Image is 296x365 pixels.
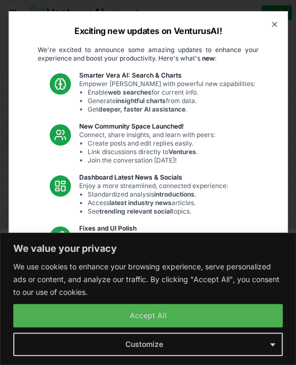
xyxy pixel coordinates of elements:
li: Get . [88,105,255,114]
li: See topics. [88,207,228,216]
strong: Ventures [168,148,196,156]
h3: Dashboard Latest News & Socials [79,173,228,182]
p: Enjoy a more streamlined, connected experience: [79,182,228,216]
p: These updates are designed to make VenturusAI more powerful, intuitive, and user-friendly. Let us... [29,275,267,307]
li: Access articles. [88,199,228,207]
strong: deeper, faster AI assistance [98,105,185,113]
p: Connect, share insights, and learn with peers: [79,131,215,165]
li: Generate from data. [88,97,255,105]
li: Link discussions directly to . [88,148,215,156]
p: Empower [PERSON_NAME] with powerful new capabilities: [79,80,255,114]
p: Smoother performance and improved usability: [79,233,221,267]
li: Fixed mobile chat & sidebar glitches. [88,250,221,258]
strong: introductions [154,190,194,198]
h2: Exciting new updates on VenturusAI! [74,24,222,37]
li: Enable for current info. [88,88,255,97]
strong: latest industry news [109,199,172,207]
a: Read the full announcement on our blog! [69,320,228,341]
strong: trending relevant social [99,207,172,215]
li: Enhanced overall UI consistency. [88,258,221,267]
strong: web searches [108,88,151,96]
strong: insightful charts [116,97,166,105]
li: Join the conversation [DATE]! [88,156,215,165]
h3: Smarter Vera AI: Search & Charts [79,71,255,80]
li: Create posts and edit replies easily. [88,139,215,148]
p: We're excited to announce some amazing updates to enhance your experience and boost your producti... [29,46,267,63]
li: Standardized analysis . [88,190,228,199]
h3: New Community Space Launched! [79,122,215,131]
strong: new [202,54,215,62]
li: Resolved Vera chart loading issue. [88,241,221,250]
h3: Fixes and UI Polish [79,224,221,233]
